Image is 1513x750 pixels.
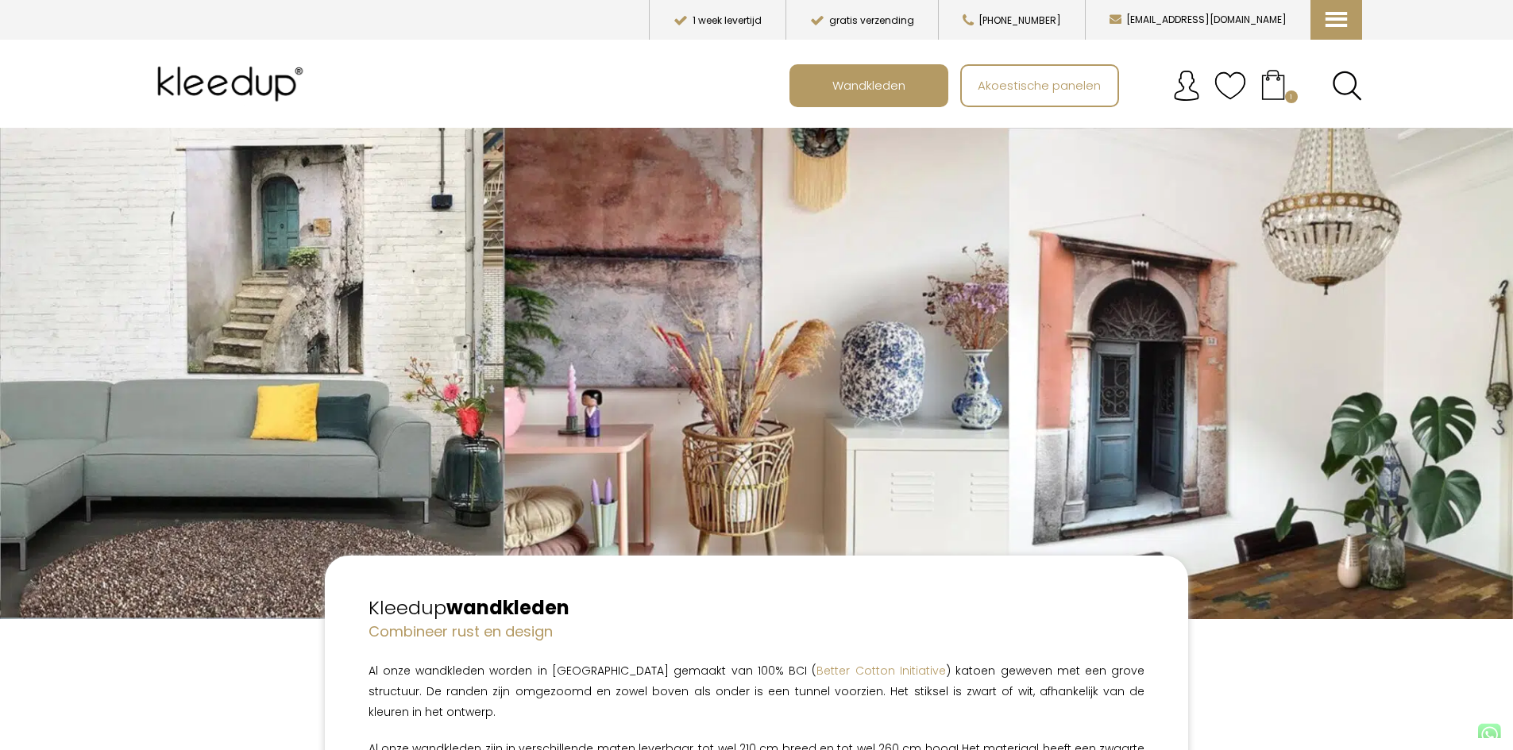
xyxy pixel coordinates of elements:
a: Your cart [1246,64,1300,104]
a: Wandkleden [791,66,947,106]
span: 1 [1285,90,1298,103]
img: verlanglijstje.svg [1214,70,1246,102]
img: Kleedup [152,52,315,116]
span: Wandkleden [824,70,914,100]
span: Akoestische panelen [969,70,1110,100]
h4: Combineer rust en design [369,621,1145,641]
a: Search [1332,71,1362,101]
strong: wandkleden [446,594,569,621]
p: Al onze wandkleden worden in [GEOGRAPHIC_DATA] gemaakt van 100% BCI ( ) katoen geweven met een gr... [369,660,1145,722]
h2: Kleedup [369,594,1145,621]
nav: Main menu [789,64,1374,107]
a: Better Cotton Initiative [816,663,946,679]
a: Akoestische panelen [962,66,1117,106]
img: account.svg [1171,70,1202,102]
